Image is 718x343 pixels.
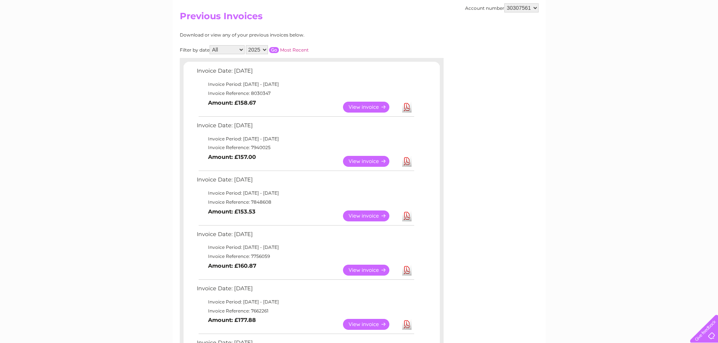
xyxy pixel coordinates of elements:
[181,4,537,37] div: Clear Business is a trading name of Verastar Limited (registered in [GEOGRAPHIC_DATA] No. 3667643...
[585,32,600,38] a: Water
[195,198,415,207] td: Invoice Reference: 7848608
[195,66,415,80] td: Invoice Date: [DATE]
[195,243,415,252] td: Invoice Period: [DATE] - [DATE]
[195,297,415,306] td: Invoice Period: [DATE] - [DATE]
[195,80,415,89] td: Invoice Period: [DATE] - [DATE]
[625,32,648,38] a: Telecoms
[402,156,412,167] a: Download
[195,252,415,261] td: Invoice Reference: 7756059
[343,319,398,330] a: View
[25,20,64,43] img: logo.png
[195,175,415,189] td: Invoice Date: [DATE]
[195,229,415,243] td: Invoice Date: [DATE]
[195,284,415,297] td: Invoice Date: [DATE]
[343,265,398,276] a: View
[180,45,378,54] div: Filter by date
[280,47,309,53] a: Most Recent
[208,262,256,269] b: Amount: £160.87
[208,154,256,160] b: Amount: £157.00
[208,208,256,215] b: Amount: £153.53
[402,319,412,330] a: Download
[195,143,415,152] td: Invoice Reference: 7940025
[402,210,412,221] a: Download
[693,32,711,38] a: Log out
[402,102,412,113] a: Download
[576,4,628,13] a: 0333 014 3131
[402,265,412,276] a: Download
[604,32,621,38] a: Energy
[343,102,398,113] a: View
[180,11,539,25] h2: Previous Invoices
[195,306,415,316] td: Invoice Reference: 7662261
[465,3,539,12] div: Account number
[180,32,378,38] div: Download or view any of your previous invoices below.
[652,32,663,38] a: Blog
[195,89,415,98] td: Invoice Reference: 8030347
[343,210,398,221] a: View
[195,134,415,143] td: Invoice Period: [DATE] - [DATE]
[195,189,415,198] td: Invoice Period: [DATE] - [DATE]
[208,317,256,323] b: Amount: £177.88
[343,156,398,167] a: View
[668,32,686,38] a: Contact
[208,99,256,106] b: Amount: £158.67
[195,120,415,134] td: Invoice Date: [DATE]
